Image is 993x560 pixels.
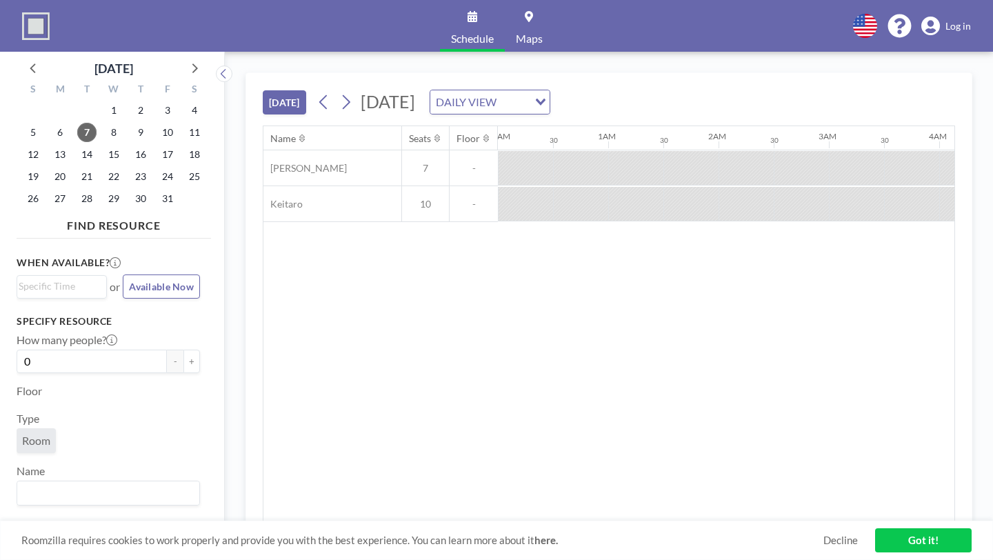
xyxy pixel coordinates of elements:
[131,145,150,164] span: Thursday, October 16, 2025
[19,484,192,502] input: Search for option
[534,534,558,546] a: here.
[430,90,550,114] div: Search for option
[158,145,177,164] span: Friday, October 17, 2025
[819,131,836,141] div: 3AM
[50,145,70,164] span: Monday, October 13, 2025
[501,93,527,111] input: Search for option
[104,167,123,186] span: Wednesday, October 22, 2025
[110,280,120,294] span: or
[123,274,200,299] button: Available Now
[598,131,616,141] div: 1AM
[361,91,415,112] span: [DATE]
[50,123,70,142] span: Monday, October 6, 2025
[409,132,431,145] div: Seats
[451,33,494,44] span: Schedule
[450,162,498,174] span: -
[20,81,47,99] div: S
[457,132,480,145] div: Floor
[23,123,43,142] span: Sunday, October 5, 2025
[104,145,123,164] span: Wednesday, October 15, 2025
[263,162,347,174] span: [PERSON_NAME]
[921,17,971,36] a: Log in
[270,132,296,145] div: Name
[77,123,97,142] span: Tuesday, October 7, 2025
[263,198,303,210] span: Keitaro
[433,93,499,111] span: DAILY VIEW
[167,350,183,373] button: -
[158,101,177,120] span: Friday, October 3, 2025
[17,464,45,478] label: Name
[17,412,39,426] label: Type
[129,281,194,292] span: Available Now
[104,101,123,120] span: Wednesday, October 1, 2025
[22,434,50,447] span: Room
[19,279,99,294] input: Search for option
[23,145,43,164] span: Sunday, October 12, 2025
[77,189,97,208] span: Tuesday, October 28, 2025
[823,534,858,547] a: Decline
[23,167,43,186] span: Sunday, October 19, 2025
[17,481,199,505] div: Search for option
[929,131,947,141] div: 4AM
[131,123,150,142] span: Thursday, October 9, 2025
[185,123,204,142] span: Saturday, October 11, 2025
[263,90,306,114] button: [DATE]
[131,101,150,120] span: Thursday, October 2, 2025
[158,189,177,208] span: Friday, October 31, 2025
[17,276,106,297] div: Search for option
[47,81,74,99] div: M
[185,145,204,164] span: Saturday, October 18, 2025
[104,123,123,142] span: Wednesday, October 8, 2025
[402,162,449,174] span: 7
[181,81,208,99] div: S
[770,136,779,145] div: 30
[101,81,128,99] div: W
[402,198,449,210] span: 10
[23,189,43,208] span: Sunday, October 26, 2025
[550,136,558,145] div: 30
[127,81,154,99] div: T
[17,213,211,232] h4: FIND RESOURCE
[881,136,889,145] div: 30
[17,333,117,347] label: How many people?
[50,167,70,186] span: Monday, October 20, 2025
[21,534,823,547] span: Roomzilla requires cookies to work properly and provide you with the best experience. You can lea...
[708,131,726,141] div: 2AM
[77,145,97,164] span: Tuesday, October 14, 2025
[74,81,101,99] div: T
[158,123,177,142] span: Friday, October 10, 2025
[875,528,972,552] a: Got it!
[50,189,70,208] span: Monday, October 27, 2025
[104,189,123,208] span: Wednesday, October 29, 2025
[450,198,498,210] span: -
[185,167,204,186] span: Saturday, October 25, 2025
[17,315,200,328] h3: Specify resource
[660,136,668,145] div: 30
[183,350,200,373] button: +
[488,131,510,141] div: 12AM
[158,167,177,186] span: Friday, October 24, 2025
[77,167,97,186] span: Tuesday, October 21, 2025
[185,101,204,120] span: Saturday, October 4, 2025
[131,189,150,208] span: Thursday, October 30, 2025
[154,81,181,99] div: F
[22,12,50,40] img: organization-logo
[94,59,133,78] div: [DATE]
[17,384,42,398] label: Floor
[516,33,543,44] span: Maps
[131,167,150,186] span: Thursday, October 23, 2025
[945,20,971,32] span: Log in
